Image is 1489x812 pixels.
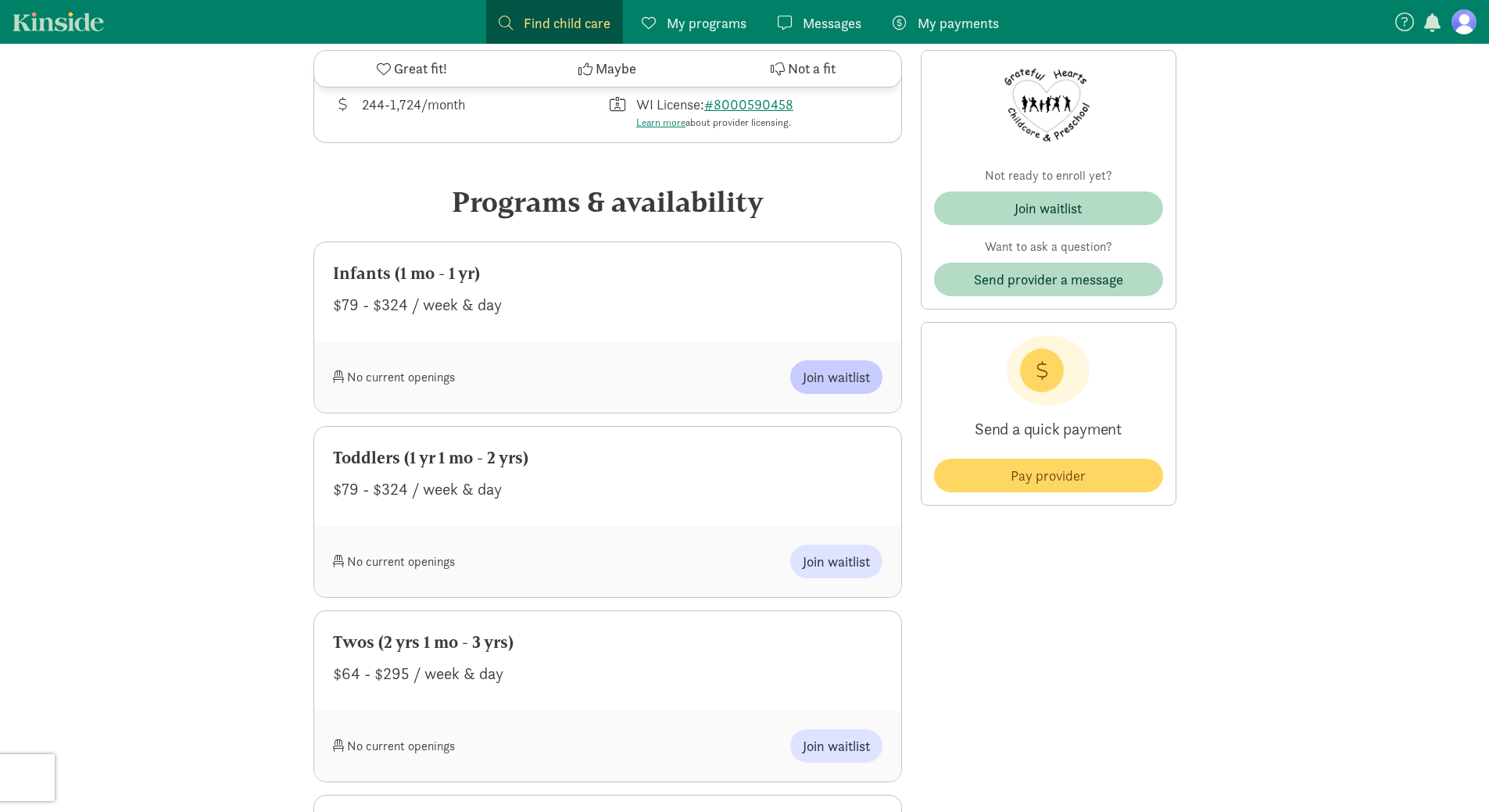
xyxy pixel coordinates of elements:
button: Join waitlist [790,729,882,763]
span: Send provider a message [974,269,1123,290]
div: WI License: [636,94,800,131]
span: Great fit! [394,59,447,80]
span: My programs [667,13,746,34]
div: $64 - $295 / week & day [333,661,882,686]
button: Join waitlist [934,191,1163,225]
img: Provider logo [1001,63,1095,148]
div: No current openings [333,729,608,763]
div: No current openings [333,360,608,394]
p: Not ready to enroll yet? [934,166,1163,185]
div: about provider licensing. [636,115,800,131]
button: Great fit! [314,51,510,87]
span: Join waitlist [803,735,870,757]
span: Not a fit [788,59,836,80]
button: Maybe [510,51,705,87]
div: No current openings [333,545,608,578]
button: Join waitlist [790,360,882,394]
button: Send provider a message [934,263,1163,296]
div: Join waitlist [1015,198,1082,219]
button: Not a fit [705,51,900,87]
span: Messages [803,13,861,34]
div: 244-1,724/month [362,94,465,131]
span: Maybe [596,59,636,80]
span: Join waitlist [803,551,870,572]
div: License number [607,94,882,131]
p: Send a quick payment [934,406,1163,453]
div: Programs & availability [313,181,902,223]
span: Join waitlist [803,367,870,388]
div: Average tuition for this program [333,94,608,131]
a: #8000590458 [704,95,793,113]
span: Pay provider [1011,465,1086,486]
a: Learn more [636,116,685,129]
span: Find child care [524,13,610,34]
div: $79 - $324 / week & day [333,477,882,502]
div: Twos (2 yrs 1 mo - 3 yrs) [333,630,882,655]
button: Join waitlist [790,545,882,578]
div: Toddlers (1 yr 1 mo - 2 yrs) [333,445,882,470]
div: Infants (1 mo - 1 yr) [333,261,882,286]
p: Want to ask a question? [934,238,1163,256]
div: $79 - $324 / week & day [333,292,882,317]
span: My payments [918,13,999,34]
a: Kinside [13,12,104,31]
